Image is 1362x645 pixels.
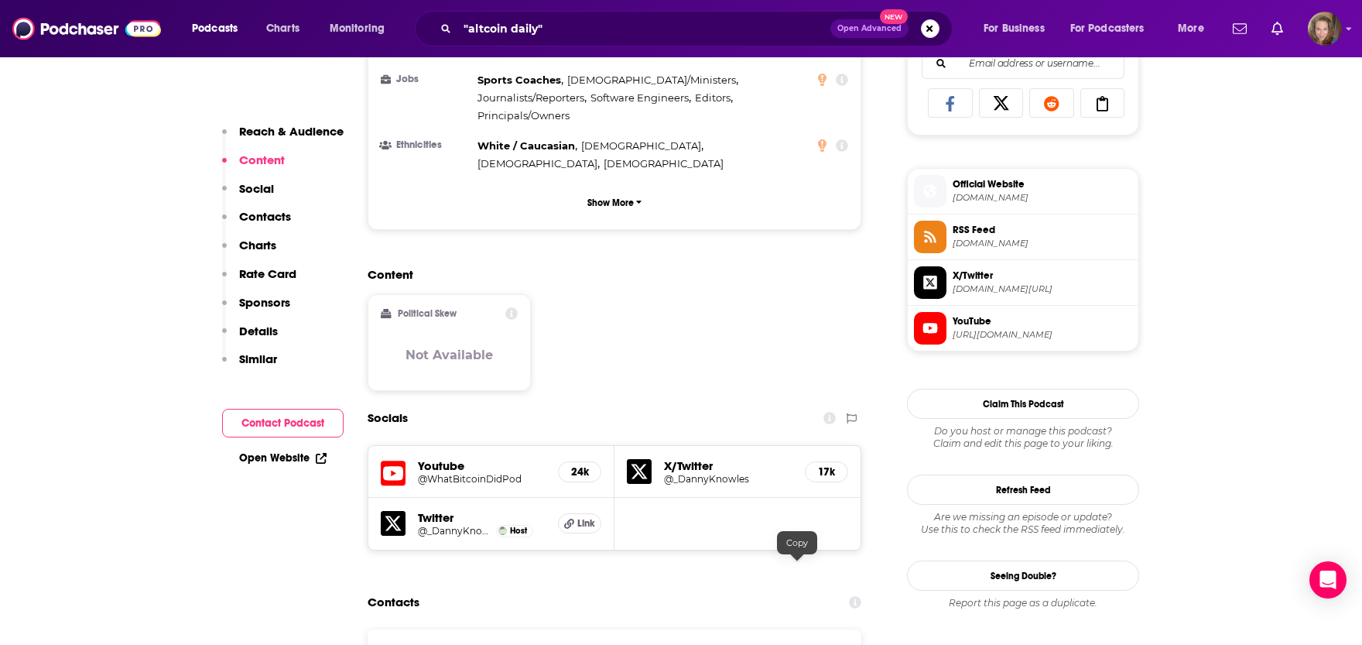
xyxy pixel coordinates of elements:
h3: Jobs [381,74,471,84]
p: Reach & Audience [239,124,344,139]
div: Claim and edit this page to your liking. [907,425,1139,450]
a: Seeing Double? [907,561,1139,591]
h5: X/Twitter [664,458,792,473]
button: Contacts [222,209,291,238]
span: RSS Feed [953,223,1132,237]
a: Show notifications dropdown [1227,15,1253,42]
p: Rate Card [239,266,296,281]
a: Open Website [239,451,327,465]
a: YouTube[URL][DOMAIN_NAME] [914,312,1132,345]
span: For Podcasters [1070,18,1145,39]
span: [DEMOGRAPHIC_DATA] [477,157,597,170]
button: Social [222,181,274,210]
button: Sponsors [222,295,290,324]
img: User Profile [1308,12,1342,46]
h2: Socials [368,403,408,433]
span: feeds.fountain.fm [953,238,1132,249]
span: Editors [695,91,731,104]
p: Contacts [239,209,291,224]
span: YouTube [953,314,1132,328]
span: Software Engineers [590,91,689,104]
span: Official Website [953,177,1132,191]
a: @WhatBitcoinDidPod [418,473,546,485]
button: open menu [1167,16,1223,41]
a: Share on Facebook [928,88,973,118]
a: Share on Reddit [1029,88,1074,118]
span: , [477,137,577,155]
button: Contact Podcast [222,409,344,437]
a: Link [558,513,601,533]
span: Logged in as smcclure267 [1308,12,1342,46]
span: Charts [266,18,299,39]
h2: Content [368,267,849,282]
button: Charts [222,238,276,266]
span: , [581,137,703,155]
span: , [567,71,738,89]
img: Podchaser - Follow, Share and Rate Podcasts [12,14,161,43]
button: Refresh Feed [907,475,1139,505]
a: Official Website[DOMAIN_NAME] [914,175,1132,208]
a: X/Twitter[DOMAIN_NAME][URL] [914,266,1132,299]
h5: 17k [818,465,835,479]
a: @_DannyKnowles [664,473,792,485]
input: Email address or username... [935,49,1111,78]
button: Details [222,324,278,352]
h5: 24k [571,465,588,479]
p: Show More [587,197,634,208]
span: , [590,89,691,107]
h5: Twitter [418,510,546,525]
button: Show profile menu [1308,12,1342,46]
span: [DEMOGRAPHIC_DATA] [581,139,701,152]
span: Do you host or manage this podcast? [907,425,1139,437]
span: https://www.youtube.com/@WhatBitcoinDidPod [953,329,1132,341]
h3: Ethnicities [381,140,471,150]
div: Open Intercom Messenger [1309,561,1347,599]
span: White / Caucasian [477,139,575,152]
div: Search podcasts, credits, & more... [429,11,967,46]
h3: Not Available [406,348,493,362]
span: Host [510,526,527,536]
button: Open AdvancedNew [830,19,909,38]
span: [DEMOGRAPHIC_DATA]/Ministers [567,74,736,86]
a: Share on X/Twitter [979,88,1024,118]
span: Open Advanced [837,25,902,33]
a: @_DannyKnowles [418,525,492,537]
span: Sports Coaches [477,74,561,86]
a: Show notifications dropdown [1265,15,1289,42]
span: , [477,155,600,173]
button: Similar [222,352,277,380]
span: , [695,89,733,107]
button: open menu [319,16,405,41]
span: [DEMOGRAPHIC_DATA] [604,157,724,170]
h2: Political Skew [398,308,457,319]
span: whatbitcoindid.com [953,192,1132,204]
p: Content [239,153,285,167]
p: Sponsors [239,295,290,310]
span: twitter.com/_DannyKnowles [953,283,1132,295]
a: RSS Feed[DOMAIN_NAME] [914,221,1132,253]
span: , [477,71,563,89]
p: Details [239,324,278,338]
h5: Youtube [418,458,546,473]
span: , [477,89,587,107]
a: Copy Link [1080,88,1125,118]
button: open menu [1060,16,1167,41]
button: Reach & Audience [222,124,344,153]
div: Report this page as a duplicate. [907,597,1139,609]
span: Monitoring [330,18,385,39]
button: Claim This Podcast [907,389,1139,419]
div: Search followers [922,48,1124,79]
button: open menu [181,16,258,41]
button: Show More [381,188,848,217]
button: open menu [973,16,1064,41]
span: For Business [984,18,1045,39]
button: Content [222,153,285,181]
h2: Contacts [368,588,419,617]
span: Principals/Owners [477,109,570,122]
a: Danny Knowles [498,527,507,535]
span: Link [577,517,595,530]
div: Are we missing an episode or update? Use this to check the RSS feed immediately. [907,511,1139,536]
